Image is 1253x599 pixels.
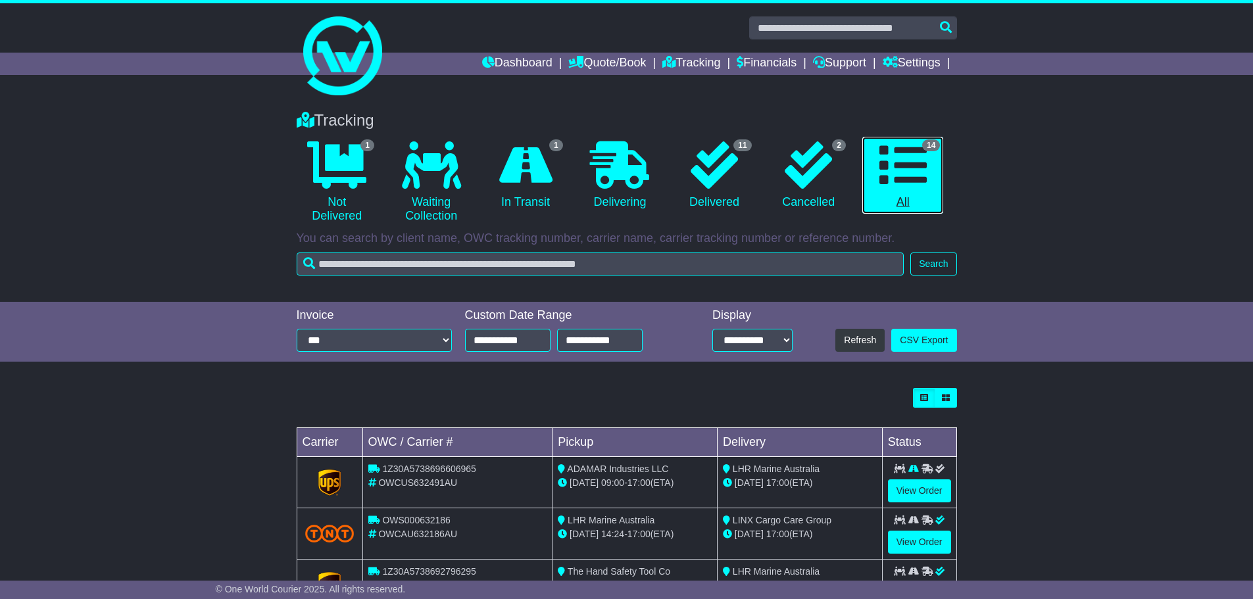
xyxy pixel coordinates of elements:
span: OWS000632186 [382,515,451,525]
td: Status [882,428,956,457]
td: Delivery [717,428,882,457]
span: The Hand Safety Tool Co [568,566,670,577]
span: 2 [832,139,846,151]
span: LHR Marine Australia [733,566,820,577]
span: LHR Marine Australia [568,515,654,525]
a: 2 Cancelled [768,137,849,214]
span: 14:24 [601,529,624,539]
div: - (ETA) [558,476,712,490]
span: 11 [733,139,751,151]
button: Search [910,252,956,276]
span: 17:00 [627,477,651,488]
span: ADAMAR Industries LLC [567,464,668,474]
img: GetCarrierServiceLogo [318,469,341,496]
a: Delivering [579,137,660,214]
a: Quote/Book [568,53,646,75]
span: 17:00 [627,529,651,539]
a: 11 Delivered [674,137,754,214]
span: [DATE] [735,477,764,488]
span: 1 [549,139,563,151]
span: 09:00 [601,477,624,488]
a: View Order [888,479,951,502]
span: 17:00 [766,529,789,539]
button: Refresh [835,329,885,352]
div: Custom Date Range [465,308,676,323]
div: Invoice [297,308,452,323]
a: 1 In Transit [485,137,566,214]
span: 1Z30A5738696606965 [382,464,476,474]
span: 14 [922,139,940,151]
p: You can search by client name, OWC tracking number, carrier name, carrier tracking number or refe... [297,231,957,246]
span: LINX Cargo Care Group [733,515,831,525]
td: Carrier [297,428,362,457]
a: Tracking [662,53,720,75]
span: 1Z30A5738692796295 [382,566,476,577]
a: Dashboard [482,53,553,75]
span: 17:00 [766,477,789,488]
span: © One World Courier 2025. All rights reserved. [216,584,406,594]
a: View Order [888,531,951,554]
a: Waiting Collection [391,137,472,228]
span: LHR Marine Australia [733,464,820,474]
div: Display [712,308,793,323]
td: OWC / Carrier # [362,428,553,457]
div: - (ETA) [558,579,712,592]
span: [DATE] [735,529,764,539]
div: (ETA) [723,527,877,541]
div: (ETA) [723,579,877,592]
span: OWCAU632186AU [378,529,457,539]
a: 1 Not Delivered [297,137,378,228]
a: 14 All [862,137,943,214]
div: (ETA) [723,476,877,490]
a: Financials [737,53,797,75]
div: Tracking [290,111,964,130]
span: [DATE] [570,477,599,488]
span: [DATE] [570,529,599,539]
img: TNT_Domestic.png [305,525,355,542]
span: OWCUS632491AU [378,477,457,488]
a: CSV Export [891,329,956,352]
td: Pickup [553,428,718,457]
span: 1 [360,139,374,151]
div: - (ETA) [558,527,712,541]
a: Support [813,53,866,75]
img: GetCarrierServiceLogo [318,572,341,598]
a: Settings [883,53,941,75]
